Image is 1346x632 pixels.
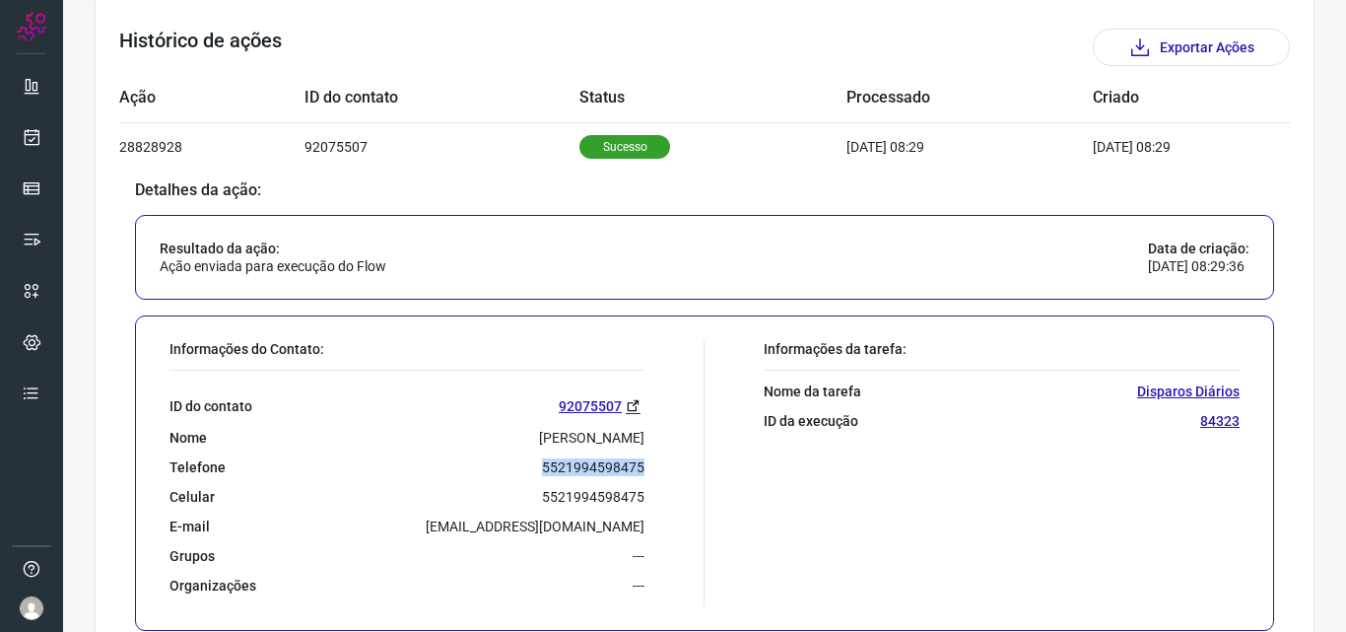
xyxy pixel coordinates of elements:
p: ID do contato [169,397,252,415]
p: E-mail [169,518,210,535]
p: Sucesso [579,135,670,159]
p: Organizações [169,577,256,595]
p: ID da execução [764,412,858,430]
p: Celular [169,488,215,506]
td: [DATE] 08:29 [846,122,1093,171]
td: 92075507 [304,122,579,171]
h3: Histórico de ações [119,29,282,66]
p: [DATE] 08:29:36 [1148,257,1249,275]
p: --- [633,547,644,565]
p: Grupos [169,547,215,565]
p: Resultado da ação: [160,240,386,257]
td: [DATE] 08:29 [1093,122,1231,171]
td: Criado [1093,74,1231,122]
p: [EMAIL_ADDRESS][DOMAIN_NAME] [426,518,644,535]
img: Logo [17,12,46,41]
p: 5521994598475 [542,488,644,506]
a: 92075507 [559,394,644,417]
p: Nome da tarefa [764,383,861,400]
td: ID do contato [304,74,579,122]
img: avatar-user-boy.jpg [20,597,43,620]
p: Nome [169,429,207,447]
p: [PERSON_NAME] [539,429,644,447]
p: Telefone [169,458,226,476]
p: 5521994598475 [542,458,644,476]
p: 84323 [1200,412,1240,430]
button: Exportar Ações [1093,29,1290,66]
td: 28828928 [119,122,304,171]
p: --- [633,577,644,595]
td: Ação [119,74,304,122]
td: Processado [846,74,1093,122]
p: Data de criação: [1148,240,1249,257]
td: Status [579,74,846,122]
p: Detalhes da ação: [135,181,1274,199]
p: Disparos Diários [1137,383,1240,400]
p: Informações do Contato: [169,340,644,358]
p: Ação enviada para execução do Flow [160,257,386,275]
p: Informações da tarefa: [764,340,1240,358]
